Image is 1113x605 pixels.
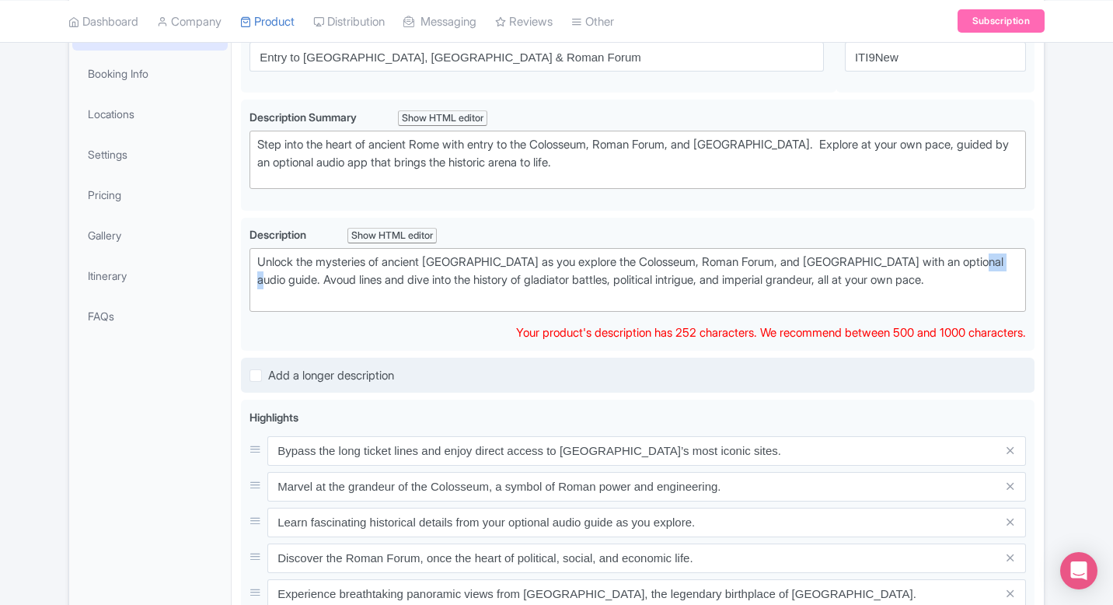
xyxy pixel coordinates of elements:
[257,136,1018,171] div: Step into the heart of ancient Rome with entry to the Colosseum, Roman Forum, and [GEOGRAPHIC_DAT...
[249,110,359,124] span: Description Summary
[72,177,228,212] a: Pricing
[1060,552,1097,589] div: Open Intercom Messenger
[72,299,228,334] a: FAQs
[398,110,487,127] div: Show HTML editor
[516,324,1026,342] div: Your product's description has 252 characters. We recommend between 500 and 1000 characters.
[72,218,228,253] a: Gallery
[72,96,228,131] a: Locations
[257,254,1018,306] div: Unlock the mysteries of ancient [GEOGRAPHIC_DATA] as you explore the Colosseum, Roman Forum, and ...
[347,228,437,244] div: Show HTML editor
[249,411,298,424] span: Highlights
[249,228,309,241] span: Description
[958,9,1045,33] a: Subscription
[268,368,394,383] span: Add a longer description
[72,56,228,91] a: Booking Info
[72,258,228,293] a: Itinerary
[72,137,228,172] a: Settings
